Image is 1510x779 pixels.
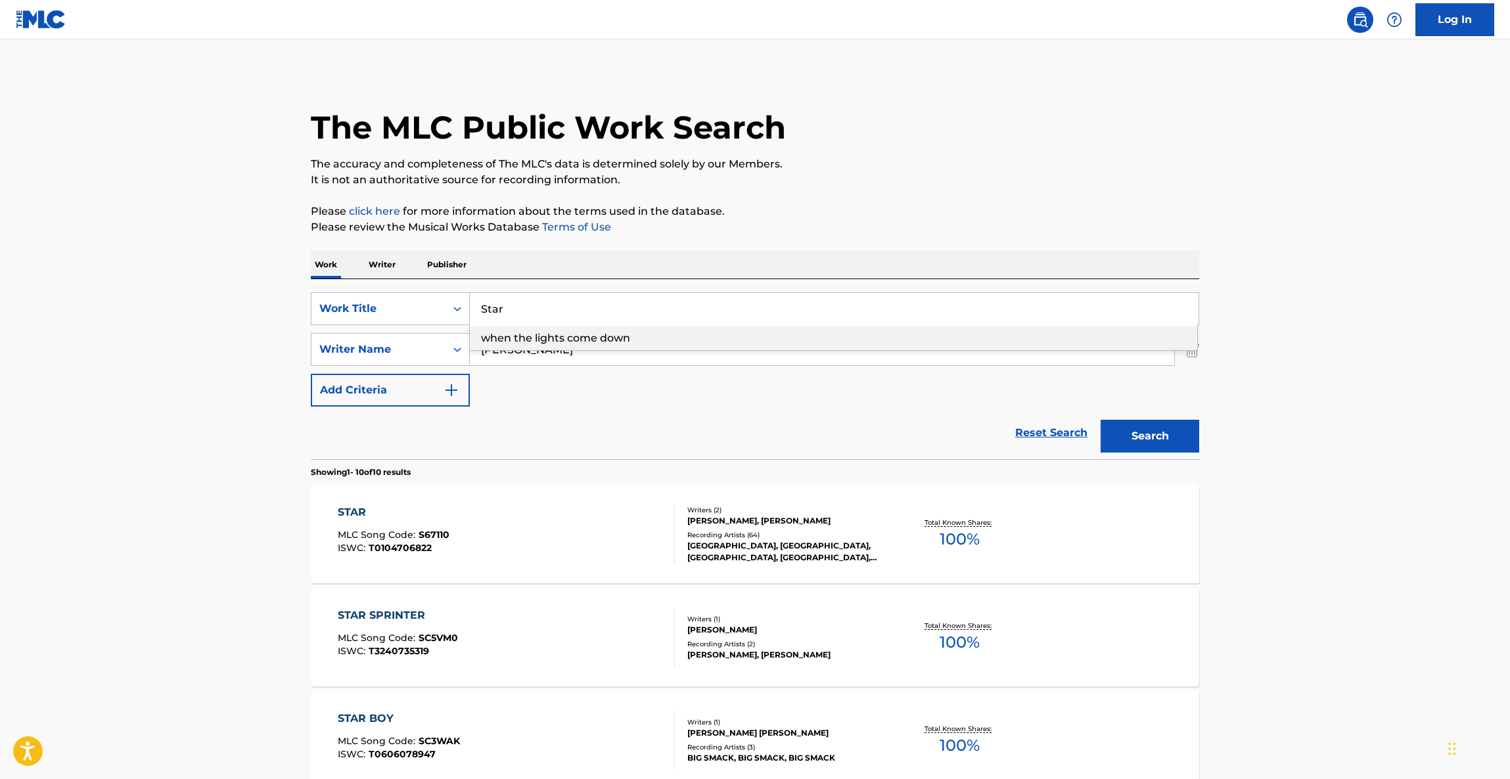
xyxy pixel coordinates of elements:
[311,172,1199,188] p: It is not an authoritative source for recording information.
[311,251,341,278] p: Work
[687,742,886,752] div: Recording Artists ( 3 )
[687,614,886,624] div: Writers ( 1 )
[338,632,419,644] span: MLC Song Code :
[311,156,1199,172] p: The accuracy and completeness of The MLC's data is determined solely by our Members.
[311,108,786,147] h1: The MLC Public Work Search
[687,639,886,649] div: Recording Artists ( 2 )
[687,515,886,527] div: [PERSON_NAME], [PERSON_NAME]
[687,752,886,764] div: BIG SMACK, BIG SMACK, BIG SMACK
[419,632,458,644] span: SC5VM0
[311,374,470,407] button: Add Criteria
[338,711,460,726] div: STAR BOY
[444,382,459,398] img: 9d2ae6d4665cec9f34b9.svg
[925,621,995,631] p: Total Known Shares:
[338,608,458,623] div: STAR SPRINTER
[481,332,630,344] span: when the lights come down
[687,540,886,564] div: [GEOGRAPHIC_DATA], [GEOGRAPHIC_DATA], [GEOGRAPHIC_DATA], [GEOGRAPHIC_DATA], [GEOGRAPHIC_DATA]
[311,219,1199,235] p: Please review the Musical Works Database
[311,485,1199,583] a: STARMLC Song Code:S67110ISWC:T0104706822Writers (2)[PERSON_NAME], [PERSON_NAME]Recording Artists ...
[1415,3,1494,36] a: Log In
[687,717,886,727] div: Writers ( 1 )
[419,735,460,747] span: SC3WAK
[369,645,429,657] span: T3240735319
[1347,7,1373,33] a: Public Search
[1381,7,1407,33] div: Help
[940,527,980,551] span: 100 %
[1444,716,1510,779] iframe: Chat Widget
[16,10,66,29] img: MLC Logo
[369,542,432,554] span: T0104706822
[319,342,438,357] div: Writer Name
[1101,420,1199,453] button: Search
[1448,729,1456,768] div: Drag
[423,251,470,278] p: Publisher
[311,204,1199,219] p: Please for more information about the terms used in the database.
[311,466,411,478] p: Showing 1 - 10 of 10 results
[940,631,980,654] span: 100 %
[687,727,886,739] div: [PERSON_NAME] [PERSON_NAME]
[687,649,886,661] div: [PERSON_NAME], [PERSON_NAME]
[925,518,995,527] p: Total Known Shares:
[369,748,436,760] span: T0606078947
[419,529,449,541] span: S67110
[338,645,369,657] span: ISWC :
[687,624,886,636] div: [PERSON_NAME]
[338,542,369,554] span: ISWC :
[365,251,400,278] p: Writer
[539,221,611,233] a: Terms of Use
[1386,12,1402,28] img: help
[319,301,438,317] div: Work Title
[338,735,419,747] span: MLC Song Code :
[687,505,886,515] div: Writers ( 2 )
[311,292,1199,459] form: Search Form
[338,504,449,520] div: STAR
[687,530,886,540] div: Recording Artists ( 64 )
[338,529,419,541] span: MLC Song Code :
[1009,418,1094,447] a: Reset Search
[311,588,1199,686] a: STAR SPRINTERMLC Song Code:SC5VM0ISWC:T3240735319Writers (1)[PERSON_NAME]Recording Artists (2)[PE...
[338,748,369,760] span: ISWC :
[349,205,400,217] a: click here
[940,734,980,757] span: 100 %
[1352,12,1368,28] img: search
[925,724,995,734] p: Total Known Shares:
